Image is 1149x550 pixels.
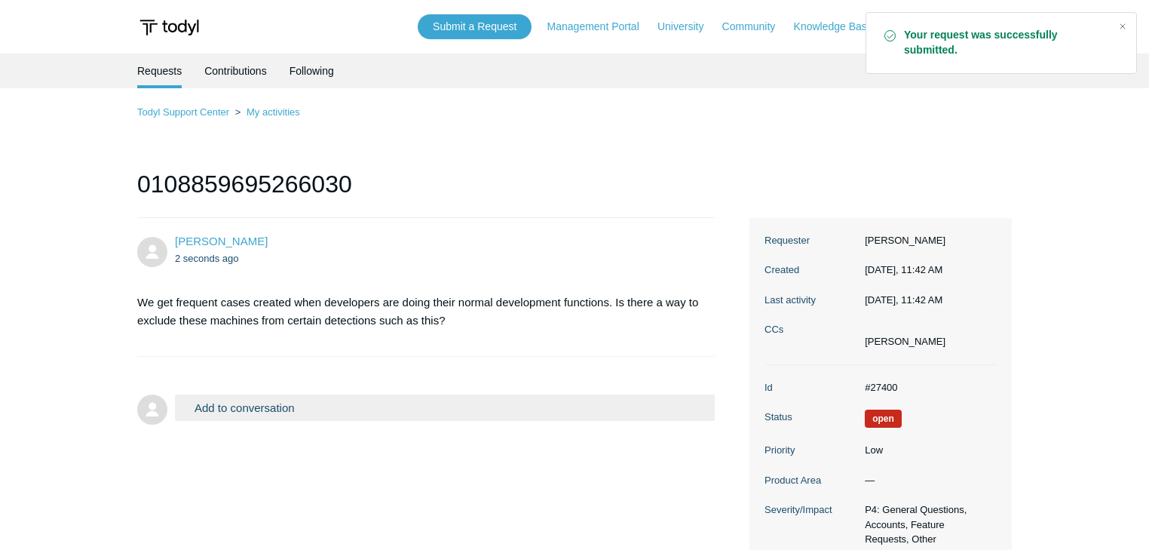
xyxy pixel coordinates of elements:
[247,106,300,118] a: My activities
[764,473,857,488] dt: Product Area
[865,334,945,349] li: Kent Fernald
[657,19,719,35] a: University
[764,443,857,458] dt: Priority
[865,410,902,428] span: We are working on a response for you
[865,264,942,275] time: 08/13/2025, 11:42
[764,502,857,518] dt: Severity/Impact
[175,395,715,421] button: Add to conversation
[290,54,334,88] a: Following
[764,263,857,278] dt: Created
[722,19,791,35] a: Community
[904,28,1106,58] strong: Your request was successfully submitted.
[764,380,857,395] dt: Id
[137,166,715,218] h1: 0108859695266030
[137,54,182,88] li: Requests
[137,106,229,118] a: Todyl Support Center
[764,233,857,248] dt: Requester
[794,19,888,35] a: Knowledge Base
[865,294,942,306] time: 08/13/2025, 11:42
[137,293,700,330] p: We get frequent cases created when developers are doing their normal development functions. Is th...
[137,14,201,41] img: Todyl Support Center Help Center home page
[857,473,997,488] dd: —
[1112,16,1133,37] div: Close
[764,293,857,308] dt: Last activity
[232,106,300,118] li: My activities
[764,322,857,337] dt: CCs
[857,502,997,547] dd: P4: General Questions, Accounts, Feature Requests, Other
[418,14,532,39] a: Submit a Request
[137,106,232,118] li: Todyl Support Center
[764,410,857,425] dt: Status
[857,380,997,395] dd: #27400
[175,253,239,264] time: 08/13/2025, 11:42
[857,443,997,458] dd: Low
[857,233,997,248] dd: [PERSON_NAME]
[547,19,654,35] a: Management Portal
[175,235,268,247] span: John Ruffner
[204,54,267,88] a: Contributions
[175,235,268,247] a: [PERSON_NAME]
